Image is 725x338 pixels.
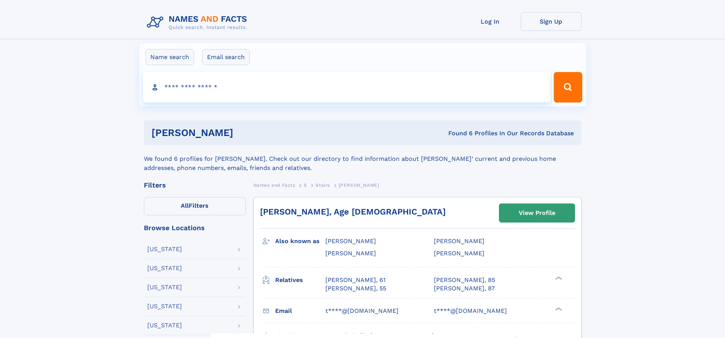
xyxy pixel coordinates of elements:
label: Email search [202,49,250,65]
button: Search Button [554,72,582,103]
a: [PERSON_NAME], 85 [434,276,495,284]
label: Name search [145,49,194,65]
span: [PERSON_NAME] [325,250,376,257]
div: View Profile [519,204,555,222]
a: [PERSON_NAME], 61 [325,276,386,284]
div: ❯ [553,276,562,280]
span: Stairs [315,183,330,188]
img: Logo Names and Facts [144,12,253,33]
input: search input [143,72,551,103]
div: Filters [144,182,246,189]
span: [PERSON_NAME] [434,237,484,245]
label: Filters [144,197,246,215]
a: View Profile [499,204,575,222]
span: All [181,202,189,209]
div: Browse Locations [144,224,246,231]
a: [PERSON_NAME], Age [DEMOGRAPHIC_DATA] [260,207,446,216]
a: Names and Facts [253,180,295,190]
div: [US_STATE] [147,265,182,271]
a: [PERSON_NAME], 87 [434,284,495,293]
span: [PERSON_NAME] [325,237,376,245]
h3: Email [275,304,325,317]
a: Sign Up [521,12,582,31]
div: [US_STATE] [147,322,182,328]
h3: Relatives [275,274,325,287]
a: Log In [460,12,521,31]
span: S [304,183,307,188]
div: [US_STATE] [147,246,182,252]
h3: Also known as [275,235,325,248]
a: S [304,180,307,190]
div: ❯ [553,306,562,311]
div: We found 6 profiles for [PERSON_NAME]. Check out our directory to find information about [PERSON_... [144,145,582,173]
div: Found 6 Profiles In Our Records Database [341,129,574,138]
a: [PERSON_NAME], 55 [325,284,386,293]
span: [PERSON_NAME] [339,183,379,188]
div: [US_STATE] [147,284,182,290]
h1: [PERSON_NAME] [151,128,341,138]
span: [PERSON_NAME] [434,250,484,257]
a: Stairs [315,180,330,190]
div: [US_STATE] [147,303,182,309]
